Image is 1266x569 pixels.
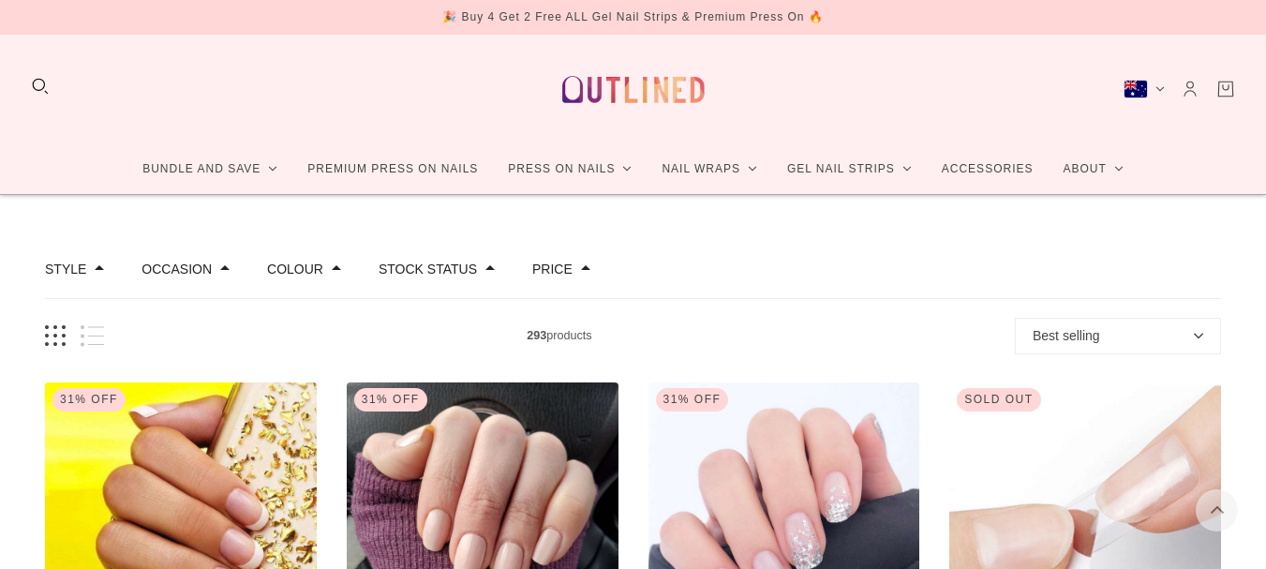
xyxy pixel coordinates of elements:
button: Filter by Colour [267,262,323,276]
b: 293 [527,329,546,342]
a: About [1048,144,1138,194]
div: 31% Off [354,388,427,412]
a: Account [1180,79,1200,99]
button: List view [81,325,104,347]
button: Filter by Price [532,262,573,276]
a: Premium Press On Nails [292,144,493,194]
button: Filter by Stock status [379,262,477,276]
a: Cart [1215,79,1236,99]
button: Australia [1124,80,1165,98]
button: Search [30,76,51,97]
a: Outlined [551,50,716,129]
div: 31% Off [656,388,729,412]
a: Press On Nails [493,144,647,194]
span: products [104,326,1015,346]
div: 31% Off [52,388,126,412]
a: Accessories [927,144,1049,194]
button: Best selling [1015,318,1221,354]
div: 🎉 Buy 4 Get 2 Free ALL Gel Nail Strips & Premium Press On 🔥 [442,7,824,27]
button: Filter by Style [45,262,86,276]
a: Bundle and Save [127,144,292,194]
button: Grid view [45,325,66,347]
button: Filter by Occasion [141,262,212,276]
a: Nail Wraps [647,144,772,194]
div: Sold out [957,388,1040,412]
a: Gel Nail Strips [772,144,927,194]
